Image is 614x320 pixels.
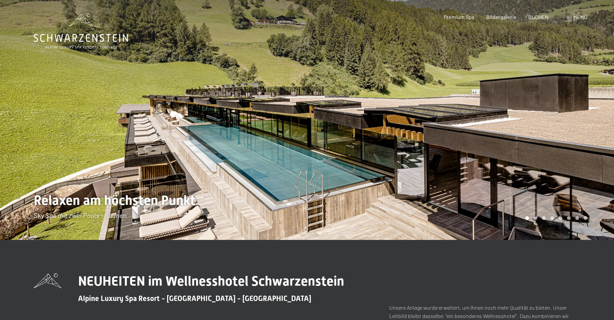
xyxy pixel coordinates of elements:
[534,216,537,220] div: Carousel Page 2
[444,14,474,20] a: Premium Spa
[486,14,517,20] a: Bildergalerie
[525,216,529,220] div: Carousel Page 1 (Current Slide)
[575,216,579,220] div: Carousel Page 7
[78,273,344,289] span: NEUHEITEN im Wellnesshotel Schwarzenstein
[78,294,311,303] span: Alpine Luxury Spa Resort - [GEOGRAPHIC_DATA] - [GEOGRAPHIC_DATA]
[528,14,549,20] a: BUCHEN
[584,216,587,220] div: Carousel Page 8
[573,14,587,20] span: Menü
[550,216,554,220] div: Carousel Page 4
[559,216,562,220] div: Carousel Page 5
[523,216,587,220] div: Carousel Pagination
[542,216,546,220] div: Carousel Page 3
[567,216,571,220] div: Carousel Page 6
